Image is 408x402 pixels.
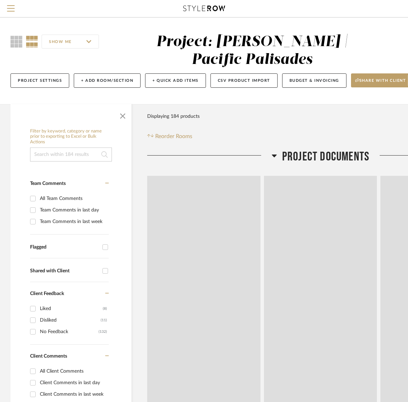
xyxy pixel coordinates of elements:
div: All Team Comments [40,193,107,204]
div: Shared with Client [30,268,99,274]
h6: Filter by keyword, category or name prior to exporting to Excel or Bulk Actions [30,129,112,145]
div: (8) [103,303,107,314]
div: Flagged [30,244,99,250]
div: Client Comments in last week [40,389,107,400]
div: Project: [PERSON_NAME] | Pacific Palisades [156,35,348,67]
div: Team Comments in last day [40,204,107,216]
div: No Feedback [40,326,99,337]
button: + Add Room/Section [74,73,141,88]
div: Client Comments in last day [40,377,107,388]
span: Team Comments [30,181,66,186]
div: (11) [101,315,107,326]
input: Search within 184 results [30,148,112,161]
div: All Client Comments [40,366,107,377]
span: Client Comments [30,354,67,359]
div: Displaying 184 products [147,109,200,123]
span: Project Documents [282,149,369,164]
div: Liked [40,303,103,314]
div: Disliked [40,315,101,326]
span: Client Feedback [30,291,64,296]
div: Team Comments in last week [40,216,107,227]
button: CSV Product Import [210,73,278,88]
button: Reorder Rooms [147,132,192,141]
span: Share with client [355,78,406,88]
button: Budget & Invoicing [282,73,346,88]
span: Reorder Rooms [155,132,192,141]
button: + Quick Add Items [145,73,206,88]
button: Close [116,108,130,122]
button: Project Settings [10,73,69,88]
div: (132) [99,326,107,337]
